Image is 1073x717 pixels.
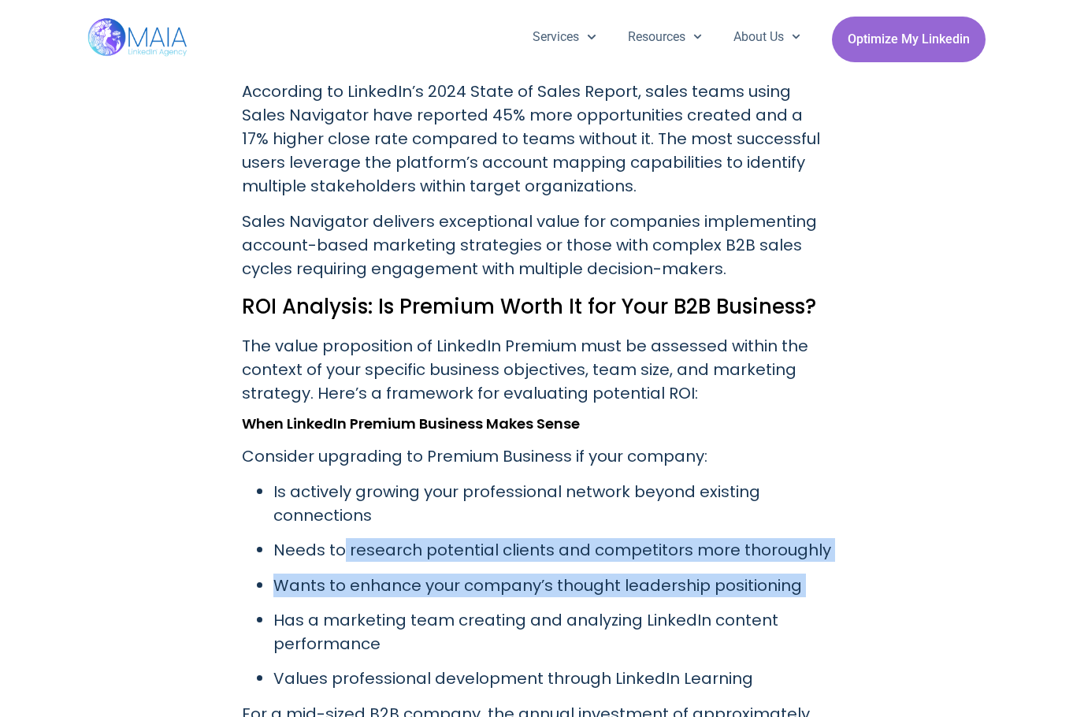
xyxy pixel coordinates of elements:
[832,17,986,62] a: Optimize My Linkedin
[273,574,831,597] p: Wants to enhance your company’s thought leadership positioning
[612,17,718,58] a: Resources
[242,210,831,280] p: Sales Navigator delivers exceptional value for companies implementing account-based marketing str...
[718,17,816,58] a: About Us
[848,24,970,54] span: Optimize My Linkedin
[273,667,831,690] p: Values professional development through LinkedIn Learning
[242,444,831,468] p: Consider upgrading to Premium Business if your company:
[273,480,831,527] p: Is actively growing your professional network beyond existing connections
[242,292,831,321] h2: ROI Analysis: Is Premium Worth It for Your B2B Business?
[242,416,831,432] h3: When LinkedIn Premium Business Makes Sense
[517,17,816,58] nav: Menu
[242,80,831,198] p: According to LinkedIn’s 2024 State of Sales Report, sales teams using Sales Navigator have report...
[273,608,831,656] p: Has a marketing team creating and analyzing LinkedIn content performance
[273,538,831,562] p: Needs to research potential clients and competitors more thoroughly
[242,334,831,405] p: The value proposition of LinkedIn Premium must be assessed within the context of your specific bu...
[517,17,611,58] a: Services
